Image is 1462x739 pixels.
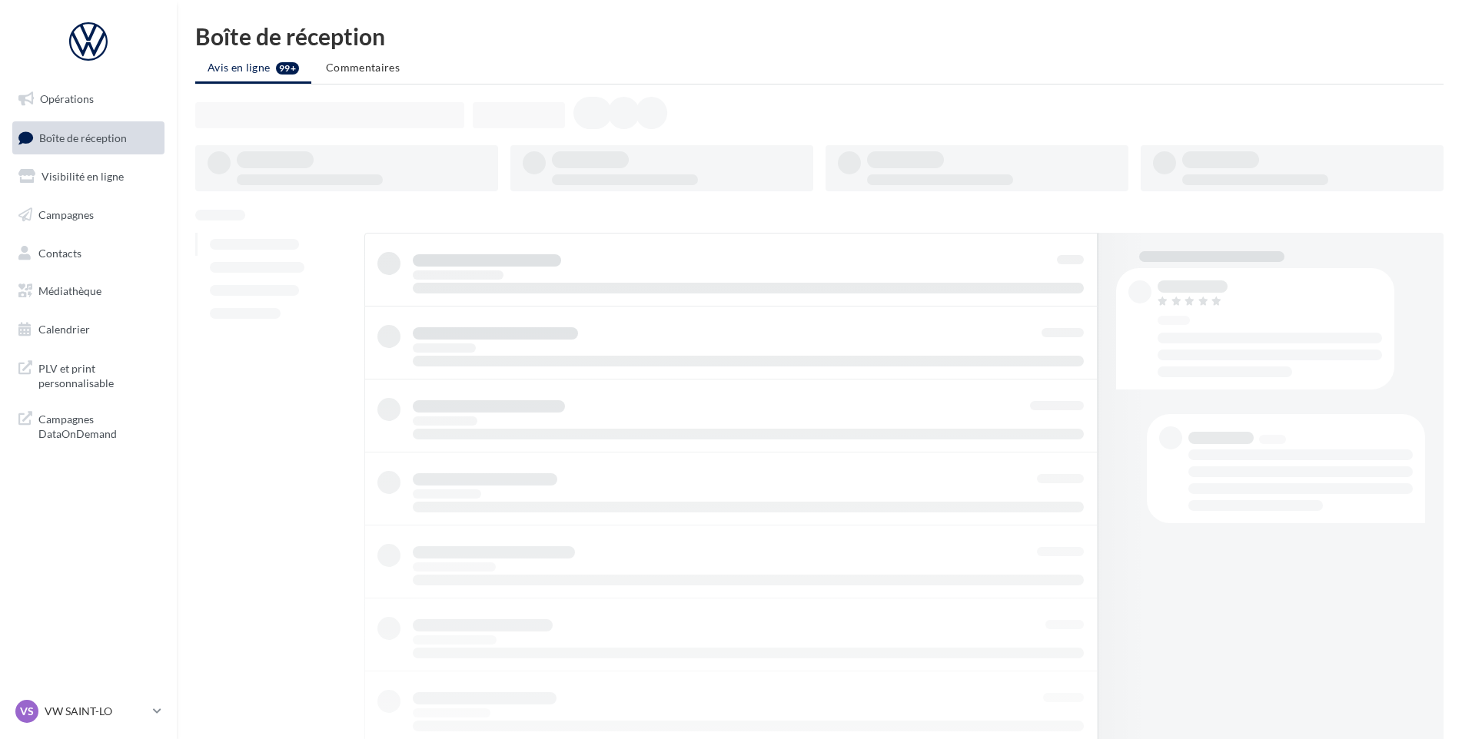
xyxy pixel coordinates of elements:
span: VS [20,704,34,719]
p: VW SAINT-LO [45,704,147,719]
a: PLV et print personnalisable [9,352,168,397]
a: Boîte de réception [9,121,168,154]
div: Boîte de réception [195,25,1444,48]
a: Visibilité en ligne [9,161,168,193]
span: Commentaires [326,61,400,74]
span: Calendrier [38,323,90,336]
span: PLV et print personnalisable [38,358,158,391]
span: Boîte de réception [39,131,127,144]
a: Calendrier [9,313,168,346]
span: Médiathèque [38,284,101,297]
span: Contacts [38,246,81,259]
a: Contacts [9,237,168,270]
a: Opérations [9,83,168,115]
span: Visibilité en ligne [42,170,124,183]
a: Campagnes DataOnDemand [9,403,168,448]
span: Campagnes [38,208,94,221]
a: Campagnes [9,199,168,231]
span: Campagnes DataOnDemand [38,409,158,442]
span: Opérations [40,92,94,105]
a: VS VW SAINT-LO [12,697,164,726]
a: Médiathèque [9,275,168,307]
